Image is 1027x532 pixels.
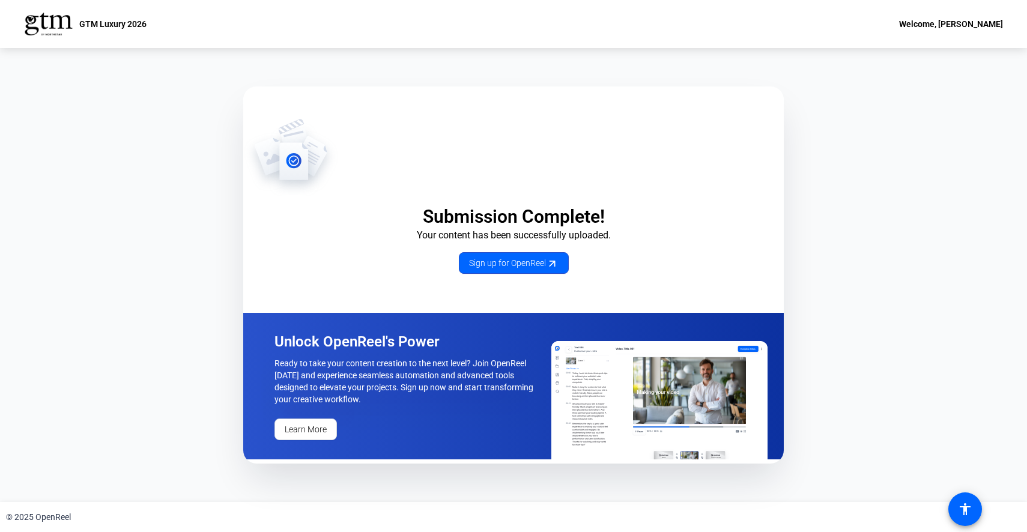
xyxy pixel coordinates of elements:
img: OpenReel [243,118,339,196]
mat-icon: accessibility [958,502,972,516]
p: Ready to take your content creation to the next level? Join OpenReel [DATE] and experience seamle... [274,357,538,405]
span: Learn More [285,423,327,436]
img: OpenReel logo [24,12,73,36]
div: © 2025 OpenReel [6,511,71,524]
span: Sign up for OpenReel [469,257,559,270]
div: Welcome, [PERSON_NAME] [899,17,1003,31]
a: Sign up for OpenReel [459,252,569,274]
p: GTM Luxury 2026 [79,17,147,31]
p: Your content has been successfully uploaded. [243,228,784,243]
a: Learn More [274,419,337,440]
img: OpenReel [551,341,768,459]
p: Unlock OpenReel's Power [274,332,538,351]
p: Submission Complete! [243,205,784,228]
